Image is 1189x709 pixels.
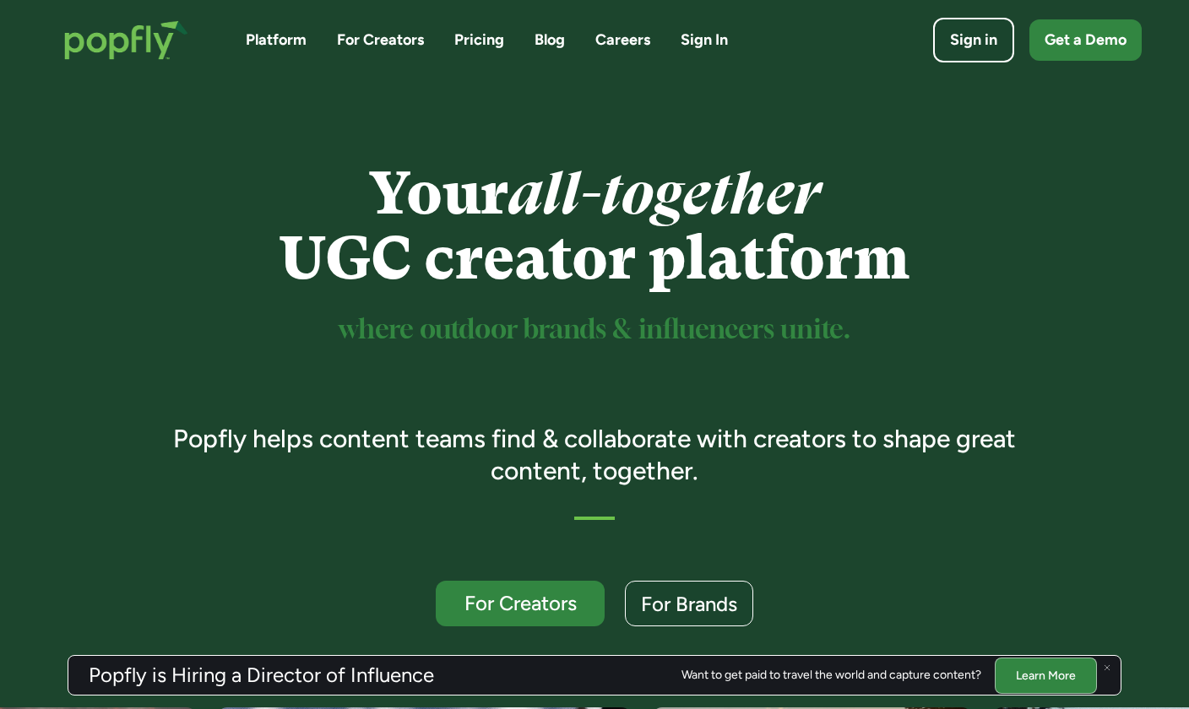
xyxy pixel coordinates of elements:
a: Platform [246,30,307,51]
a: Sign In [681,30,728,51]
h3: Popfly is Hiring a Director of Influence [89,665,434,685]
a: Sign in [933,18,1014,62]
em: all-together [508,160,820,228]
a: Blog [535,30,565,51]
div: For Brands [641,593,737,614]
div: Get a Demo [1045,30,1127,51]
a: Careers [595,30,650,51]
sup: where outdoor brands & influencers unite. [339,317,850,344]
a: Learn More [995,657,1097,693]
a: home [47,3,205,77]
h1: Your UGC creator platform [149,161,1040,291]
div: Want to get paid to travel the world and capture content? [681,668,981,682]
a: For Brands [625,581,753,626]
a: Get a Demo [1029,19,1142,61]
div: Sign in [950,30,997,51]
h3: Popfly helps content teams find & collaborate with creators to shape great content, together. [149,423,1040,486]
div: For Creators [451,593,589,614]
a: Pricing [454,30,504,51]
a: For Creators [337,30,424,51]
a: For Creators [436,581,605,626]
